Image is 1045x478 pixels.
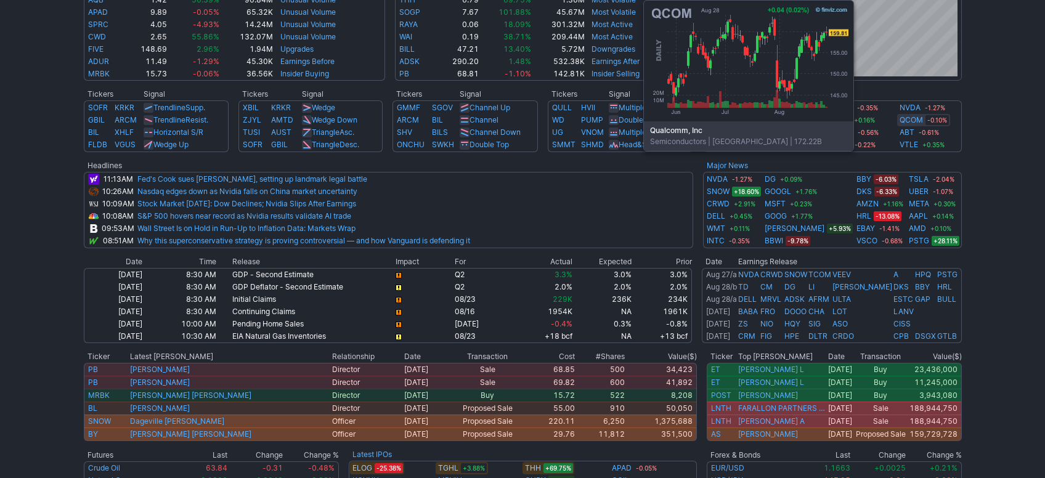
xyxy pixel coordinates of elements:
[893,331,909,341] a: CPB
[784,282,795,291] a: DG
[794,187,819,196] span: +1.76%
[232,256,395,268] th: Release
[436,18,479,31] td: 0.06
[399,20,418,29] a: RAYA
[581,103,595,112] a: HVII
[573,256,632,268] th: Expected
[312,140,359,149] a: TriangleDesc.
[784,270,807,279] a: SNOW
[352,450,392,459] a: Latest IPOs
[100,210,137,222] td: 10:08AM
[937,294,956,304] a: BULL
[855,103,880,113] span: -0.35%
[153,103,205,112] a: TrendlineSupp.
[706,282,737,291] a: Aug 28/b
[137,211,351,221] a: S&P 500 hovers near record as Nvidia results validate AI trade
[397,140,425,149] a: ONCHU
[592,20,633,29] a: Most Active
[84,160,100,172] th: Headlines
[399,7,420,17] a: SOGP
[88,391,110,400] a: MRBK
[552,103,572,112] a: QULL
[738,331,755,341] a: CRM
[738,403,825,413] a: FARALLON PARTNERS L L C/CA
[707,210,725,222] a: DELL
[784,319,800,328] a: HQY
[856,128,880,137] span: -0.56%
[706,270,737,279] a: Aug 27/a
[937,270,958,279] a: PSTG
[143,268,217,281] td: 8:30 AM
[900,102,921,114] a: NVDA
[454,268,513,281] td: Q2
[470,115,498,124] a: Channel
[312,103,335,112] a: Wedge
[909,198,929,210] a: META
[193,69,219,78] span: -0.06%
[738,319,748,328] a: ZS
[711,403,731,413] a: LNTH
[153,115,185,124] span: Trendline
[454,256,513,268] th: For
[88,416,111,426] a: SNOW
[399,69,409,78] a: PB
[738,270,759,279] a: NVDA
[592,44,635,54] a: Downgrades
[197,44,219,54] span: 2.96%
[900,114,923,126] a: QCOM
[909,210,928,222] a: AAPL
[470,128,521,137] a: Channel Down
[925,115,949,125] span: -0.10%
[932,236,959,246] span: +28.11%
[130,378,190,387] a: [PERSON_NAME]
[88,44,104,54] a: FIVE
[778,174,804,184] span: +0.09%
[909,185,929,198] a: UBER
[707,222,725,235] a: WMT
[238,88,301,100] th: Tickers
[399,32,412,41] a: WAI
[153,115,208,124] a: TrendlineResist.
[532,55,585,68] td: 532.38K
[730,174,754,184] span: -1.27%
[581,128,604,137] a: VNOM
[193,20,219,29] span: -4.93%
[738,307,758,316] a: BABA
[644,121,853,151] div: Semiconductors | [GEOGRAPHIC_DATA] | 172.22B
[124,31,168,43] td: 2.65
[280,57,335,66] a: Earnings Before
[738,416,805,426] a: [PERSON_NAME] A
[271,103,291,112] a: KRKR
[271,140,288,149] a: GBIL
[301,88,383,100] th: Signal
[581,140,604,149] a: SHMD
[909,173,929,185] a: TSLA
[503,44,531,54] span: 13.40%
[88,429,98,439] a: BY
[832,331,854,341] a: CRDO
[88,463,120,472] a: Crude Oil
[738,378,804,387] a: [PERSON_NAME] L
[789,211,815,221] span: +1.77%
[88,403,97,413] a: BL
[352,462,372,474] a: ELOG
[931,187,955,196] span: -1.07%
[832,319,848,328] a: ASO
[397,128,412,137] a: SHV
[100,235,137,248] td: 08:51AM
[856,210,871,222] a: HRL
[436,55,479,68] td: 290.20
[432,140,454,149] a: SWKH
[929,224,953,233] span: +0.10%
[650,125,847,136] b: Qualcomm, Inc
[788,199,814,209] span: +0.23%
[88,378,98,387] a: PB
[619,115,670,124] a: Double Bottom
[832,270,851,279] a: VEEV
[784,294,805,304] a: ADSK
[88,20,108,29] a: SPRC
[280,32,336,41] a: Unusual Volume
[243,115,261,124] a: ZJYL
[137,224,356,233] a: Wall Street Is on Hold in Run-Up to Inflation Data: Markets Wrap
[438,462,458,474] a: TGHL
